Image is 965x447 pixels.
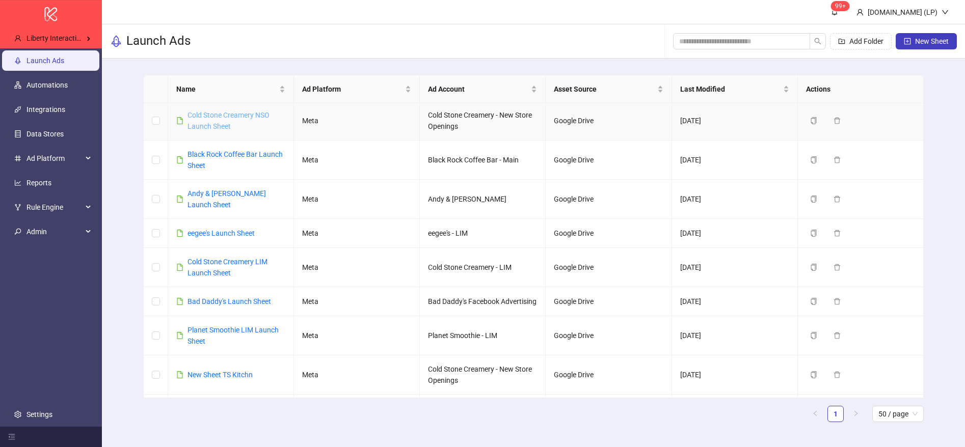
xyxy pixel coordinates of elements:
span: key [14,228,21,235]
td: Meta [294,248,420,287]
span: copy [810,298,817,305]
span: copy [810,156,817,163]
td: [DATE] [672,248,798,287]
li: Next Page [848,406,864,422]
span: menu-fold [8,433,15,440]
sup: 141 [831,1,850,11]
span: copy [810,332,817,339]
span: file [176,264,183,271]
th: Actions [798,75,924,103]
span: Rule Engine [26,197,83,217]
span: copy [810,230,817,237]
span: user [856,9,864,16]
h3: Launch Ads [126,33,191,49]
a: Reports [26,179,51,187]
span: copy [810,371,817,378]
td: Blimpie - LIM [420,395,546,424]
td: [DATE] [672,101,798,141]
td: Google Drive [546,141,672,180]
th: Ad Account [420,75,546,103]
span: Ad Account [428,83,529,95]
span: delete [834,195,841,203]
th: Ad Platform [294,75,420,103]
span: file [176,195,183,203]
td: [DATE] [672,316,798,355]
div: [DOMAIN_NAME] (LP) [864,7,942,18]
td: Google Drive [546,248,672,287]
td: [DATE] [672,141,798,180]
td: [DATE] [672,287,798,316]
li: Previous Page [807,406,823,422]
span: file [176,117,183,124]
span: bell [831,8,838,15]
span: delete [834,371,841,378]
li: 1 [827,406,844,422]
td: Meta [294,287,420,316]
span: file [176,156,183,163]
th: Last Modified [672,75,798,103]
td: Meta [294,141,420,180]
span: file [176,332,183,339]
span: left [812,410,818,416]
td: Meta [294,180,420,219]
span: Name [176,83,277,95]
td: [DATE] [672,180,798,219]
td: Andy & [PERSON_NAME] [420,180,546,219]
a: New Sheet TS Kitchn [187,371,253,379]
th: Name [168,75,294,103]
span: number [14,155,21,162]
td: [DATE] [672,355,798,395]
button: Add Folder [830,33,892,49]
span: Ad Platform [26,148,83,169]
span: delete [834,230,841,237]
a: Data Stores [26,130,64,138]
span: Last Modified [680,83,781,95]
span: copy [810,195,817,203]
a: Black Rock Coffee Bar Launch Sheet [187,150,283,170]
span: Ad Platform [302,83,403,95]
td: Cold Stone Creamery - New Store Openings [420,355,546,395]
td: Cold Stone Creamery - LIM [420,248,546,287]
a: Bad Daddy's Launch Sheet [187,297,271,305]
td: Meta [294,101,420,141]
td: [DATE] [672,219,798,248]
td: Google Drive [546,395,672,424]
a: Automations [26,81,68,89]
span: plus-square [904,38,911,45]
span: copy [810,117,817,124]
span: down [942,9,949,16]
button: right [848,406,864,422]
span: delete [834,298,841,305]
a: Andy & [PERSON_NAME] Launch Sheet [187,189,266,209]
a: Cold Stone Creamery NSO Launch Sheet [187,111,270,130]
span: file [176,298,183,305]
td: Meta [294,355,420,395]
span: file [176,230,183,237]
td: Google Drive [546,287,672,316]
button: New Sheet [896,33,957,49]
td: eegee's - LIM [420,219,546,248]
button: left [807,406,823,422]
td: Planet Smoothie - LIM [420,316,546,355]
span: copy [810,264,817,271]
td: Meta [294,395,420,424]
span: Admin [26,221,83,242]
a: Cold Stone Creamery LIM Launch Sheet [187,258,267,277]
td: [DATE] [672,395,798,424]
span: right [853,410,859,416]
a: Launch Ads [26,57,64,65]
span: Asset Source [554,83,655,95]
span: delete [834,156,841,163]
span: Liberty Interactive Marketing's Kitchn [26,34,143,42]
span: New Sheet [915,37,949,45]
span: delete [834,117,841,124]
a: 1 [828,406,843,422]
td: Google Drive [546,316,672,355]
span: user [14,35,21,42]
td: Google Drive [546,101,672,141]
td: Cold Stone Creamery - New Store Openings [420,101,546,141]
span: fork [14,204,21,211]
a: Integrations [26,105,65,114]
span: delete [834,264,841,271]
span: file [176,371,183,378]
